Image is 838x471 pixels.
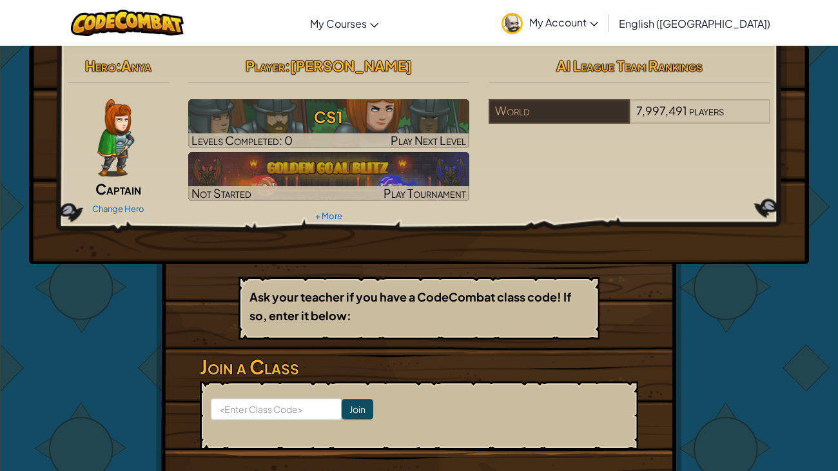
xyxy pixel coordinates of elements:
b: Ask your teacher if you have a CodeCombat class code! If so, enter it below: [249,289,571,323]
img: CodeCombat logo [71,10,184,36]
span: Levels Completed: 0 [191,133,293,148]
a: World7,997,491players [489,111,770,126]
span: : [285,57,290,75]
span: My Courses [310,17,367,30]
span: : [116,57,121,75]
span: Hero [85,57,116,75]
img: CS1 [188,99,470,148]
h3: Join a Class [200,352,638,381]
a: My Account [495,3,605,43]
input: Join [342,399,373,419]
input: <Enter Class Code> [211,398,342,420]
span: My Account [529,15,598,29]
span: Play Next Level [391,133,466,148]
a: Not StartedPlay Tournament [188,152,470,201]
span: Captain [95,180,141,198]
span: 7,997,491 [636,103,687,118]
div: World [489,99,629,124]
a: Change Hero [92,204,144,214]
span: English ([GEOGRAPHIC_DATA]) [619,17,770,30]
a: Play Next Level [188,99,470,148]
span: Not Started [191,186,251,200]
span: players [689,103,724,118]
span: Anya [121,57,151,75]
img: captain-pose.png [97,99,134,177]
h3: CS1 [188,102,470,131]
img: avatar [502,13,523,34]
span: Player [246,57,285,75]
a: English ([GEOGRAPHIC_DATA]) [612,6,777,41]
a: + More [315,211,342,221]
span: AI League Team Rankings [556,57,703,75]
span: Play Tournament [384,186,466,200]
span: [PERSON_NAME] [290,57,412,75]
a: My Courses [304,6,385,41]
img: Golden Goal [188,152,470,201]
